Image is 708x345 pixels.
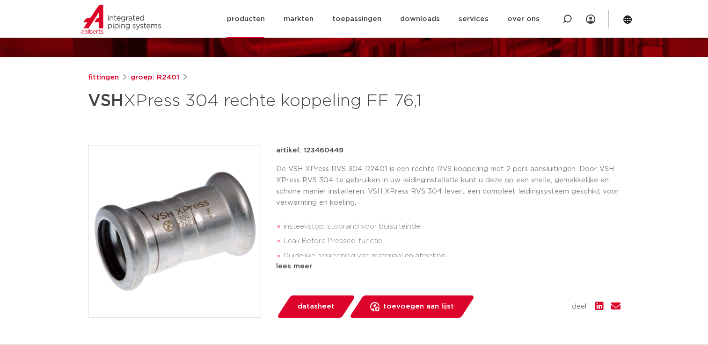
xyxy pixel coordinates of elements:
[88,72,119,83] a: fittingen
[276,164,620,208] p: De VSH XPress RVS 304 R2401 is een rechte RVS koppeling met 2 pers aansluitingen. Door VSH XPress...
[298,299,335,314] span: datasheet
[276,295,356,318] a: datasheet
[88,145,261,317] img: Product Image for VSH XPress 304 rechte koppeling FF 76,1
[284,219,620,234] li: insteekstop: stoprand voor buisuiteinde
[383,299,454,314] span: toevoegen aan lijst
[276,145,343,156] p: artikel: 123460449
[88,93,124,109] strong: VSH
[88,87,439,115] h1: XPress 304 rechte koppeling FF 76,1
[284,249,620,264] li: Duidelijke herkenning van materiaal en afmeting
[131,72,179,83] a: groep: R2401
[284,234,620,249] li: Leak Before Pressed-functie
[276,261,620,272] div: lees meer
[572,301,588,312] span: deel:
